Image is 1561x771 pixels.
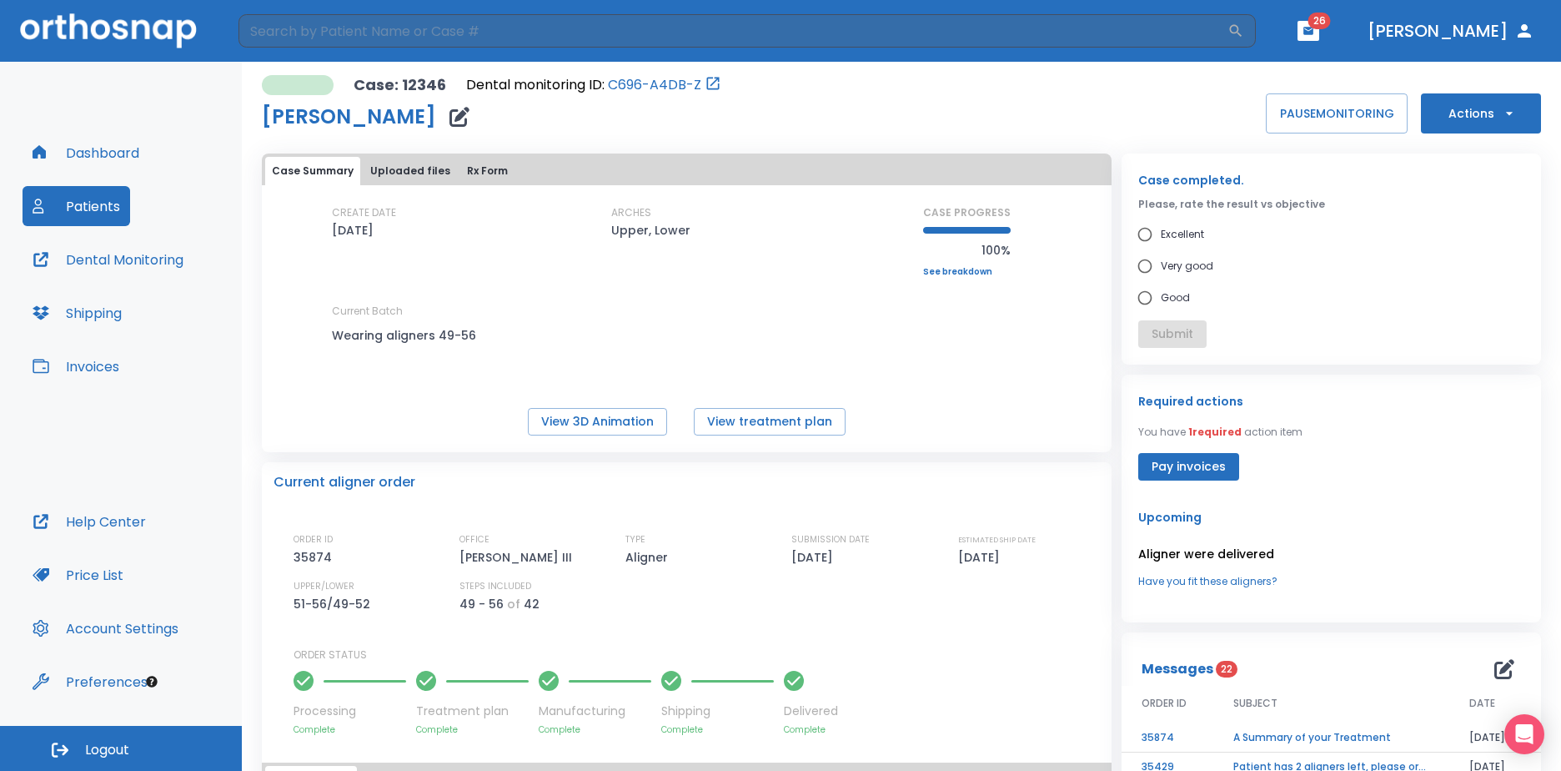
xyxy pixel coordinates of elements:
p: 35874 [294,547,338,567]
button: PAUSEMONITORING [1266,93,1408,134]
span: ORDER ID [1142,696,1187,711]
p: of [507,594,520,614]
p: Complete [661,723,774,736]
p: You have action item [1138,425,1303,440]
div: Open Intercom Messenger [1504,714,1544,754]
button: View 3D Animation [528,408,667,436]
p: [DATE] [332,220,374,240]
button: View treatment plan [694,408,846,436]
p: Case completed. [1138,170,1524,190]
td: 35874 [1122,723,1213,753]
p: 51-56/49-52 [294,594,376,614]
p: ARCHES [611,205,651,220]
p: [PERSON_NAME] III [459,547,578,567]
button: [PERSON_NAME] [1361,16,1541,46]
p: CASE PROGRESS [923,205,1011,220]
button: Actions [1421,93,1541,134]
p: TYPE [625,532,645,547]
p: ESTIMATED SHIP DATE [958,532,1036,547]
p: Manufacturing [539,703,651,720]
td: [DATE] [1449,723,1541,753]
p: ORDER ID [294,532,333,547]
span: Logout [85,741,129,759]
p: [DATE] [958,547,1006,567]
p: Please, rate the result vs objective [1138,197,1524,212]
div: tabs [265,157,1108,185]
p: Required actions [1138,391,1243,411]
p: Upper, Lower [611,220,690,240]
td: A Summary of your Treatment [1213,723,1449,753]
p: Case: 12346 [354,75,446,95]
button: Uploaded files [364,157,457,185]
div: Open patient in dental monitoring portal [466,75,721,95]
div: Tooltip anchor [144,674,159,689]
button: Shipping [23,293,132,333]
img: Orthosnap [20,13,197,48]
p: Wearing aligners 49-56 [332,325,482,345]
p: Current Batch [332,304,482,319]
p: Delivered [784,703,838,720]
span: 1 required [1188,425,1242,439]
a: Have you fit these aligners? [1138,574,1524,589]
p: Complete [416,723,529,736]
p: 49 - 56 [459,594,504,614]
input: Search by Patient Name or Case # [238,14,1227,48]
p: Complete [539,723,651,736]
p: Messages [1142,659,1213,679]
button: Case Summary [265,157,360,185]
span: 22 [1216,661,1237,678]
span: Very good [1161,256,1213,276]
span: Good [1161,288,1190,308]
p: Dental monitoring ID: [466,75,605,95]
span: Excellent [1161,224,1204,244]
span: 26 [1308,13,1331,29]
p: Treatment plan [416,703,529,720]
button: Pay invoices [1138,453,1239,481]
p: STEPS INCLUDED [459,579,531,594]
button: Price List [23,555,133,595]
p: Processing [294,703,406,720]
p: Upcoming [1138,507,1524,527]
button: Invoices [23,346,129,386]
p: 100% [923,240,1011,260]
button: Help Center [23,501,156,542]
p: Complete [294,723,406,736]
p: UPPER/LOWER [294,579,354,594]
button: Rx Form [460,157,514,185]
p: CREATE DATE [332,205,396,220]
p: [DATE] [791,547,839,567]
p: Aligner [625,547,674,567]
p: Aligner were delivered [1138,544,1524,564]
p: Shipping [661,703,774,720]
button: Dental Monitoring [23,239,193,280]
p: Current aligner order [274,472,415,492]
p: Complete [784,723,838,736]
p: OFFICE [459,532,489,547]
button: Preferences [23,662,158,702]
span: SUBJECT [1233,696,1277,711]
a: See breakdown [923,267,1011,277]
p: SUBMISSION DATE [791,532,870,547]
span: DATE [1469,696,1495,711]
p: 42 [524,594,540,614]
h1: [PERSON_NAME] [262,107,436,127]
button: Patients [23,186,130,226]
button: Account Settings [23,608,188,648]
a: C696-A4DB-Z [608,75,701,95]
button: Dashboard [23,133,149,173]
p: ORDER STATUS [294,648,1100,663]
